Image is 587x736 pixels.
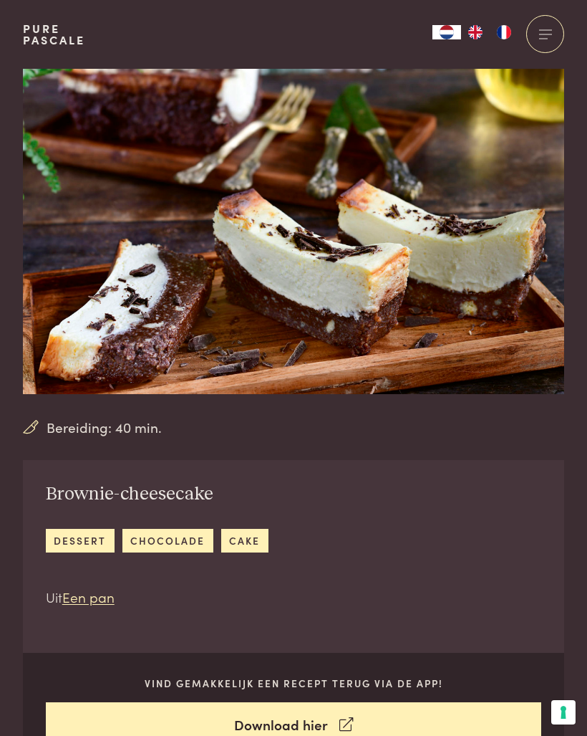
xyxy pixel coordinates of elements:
[461,25,518,39] ul: Language list
[46,529,115,553] a: dessert
[46,483,268,506] h2: Brownie-cheesecake
[23,69,564,394] img: Brownie-cheesecake
[122,529,213,553] a: chocolade
[490,25,518,39] a: FR
[461,25,490,39] a: EN
[432,25,461,39] a: NL
[46,587,268,608] p: Uit
[221,529,268,553] a: cake
[62,587,115,606] a: Een pan
[551,700,576,725] button: Uw voorkeuren voor toestemming voor trackingtechnologieën
[432,25,518,39] aside: Language selected: Nederlands
[432,25,461,39] div: Language
[46,676,542,691] p: Vind gemakkelijk een recept terug via de app!
[47,417,162,438] span: Bereiding: 40 min.
[23,23,85,46] a: PurePascale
